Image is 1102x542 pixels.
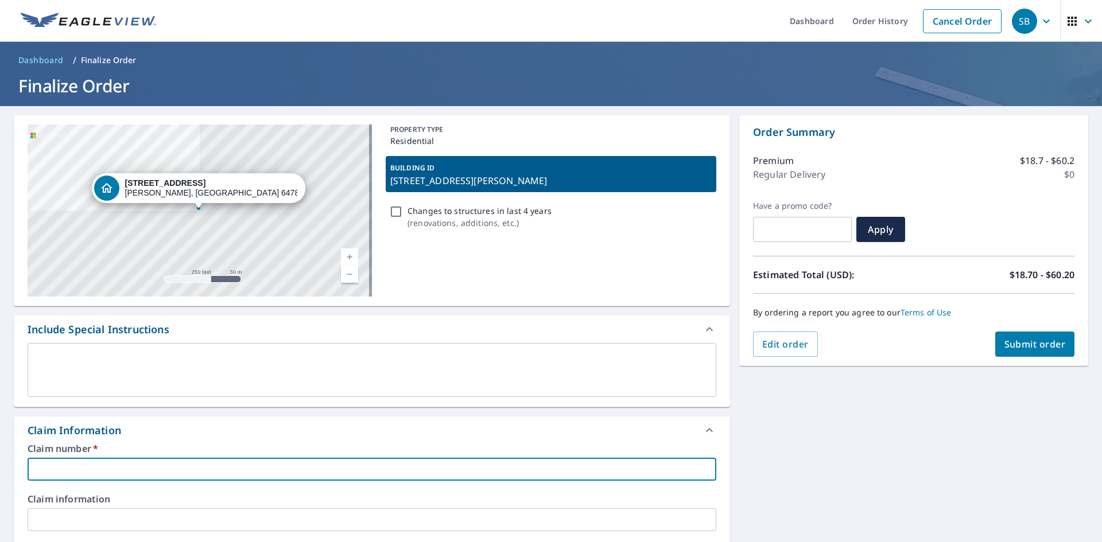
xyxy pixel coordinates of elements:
[901,307,952,318] a: Terms of Use
[390,124,712,135] p: PROPERTY TYPE
[92,173,305,209] div: Dropped pin, building 1, Residential property, 201 S 5th St Sheldon, MO 64784
[14,74,1088,98] h1: Finalize Order
[390,135,712,147] p: Residential
[14,315,730,343] div: Include Special Instructions
[73,53,76,67] li: /
[753,201,852,211] label: Have a promo code?
[341,248,358,266] a: Current Level 17, Zoom In
[1020,154,1074,167] p: $18.7 - $60.2
[14,51,1088,69] nav: breadcrumb
[28,322,169,337] div: Include Special Instructions
[390,174,712,188] p: [STREET_ADDRESS][PERSON_NAME]
[762,338,809,350] span: Edit order
[14,416,730,444] div: Claim Information
[21,13,156,30] img: EV Logo
[753,332,818,357] button: Edit order
[753,124,1074,140] p: Order Summary
[81,54,137,66] p: Finalize Order
[753,167,825,181] p: Regular Delivery
[341,266,358,283] a: Current Level 17, Zoom Out
[1012,9,1037,34] div: SB
[408,217,552,229] p: ( renovations, additions, etc. )
[28,423,121,438] div: Claim Information
[28,494,716,504] label: Claim information
[125,178,297,198] div: [PERSON_NAME], [GEOGRAPHIC_DATA] 64784
[14,51,68,69] a: Dashboard
[1010,268,1074,282] p: $18.70 - $60.20
[390,163,434,173] p: BUILDING ID
[125,178,206,188] strong: [STREET_ADDRESS]
[1004,338,1066,350] span: Submit order
[856,217,905,242] button: Apply
[753,154,794,167] p: Premium
[866,223,896,236] span: Apply
[923,9,1002,33] a: Cancel Order
[408,205,552,217] p: Changes to structures in last 4 years
[18,54,64,66] span: Dashboard
[753,268,914,282] p: Estimated Total (USD):
[28,444,716,453] label: Claim number
[1064,167,1074,181] p: $0
[753,307,1074,318] p: By ordering a report you agree to our
[995,332,1075,357] button: Submit order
